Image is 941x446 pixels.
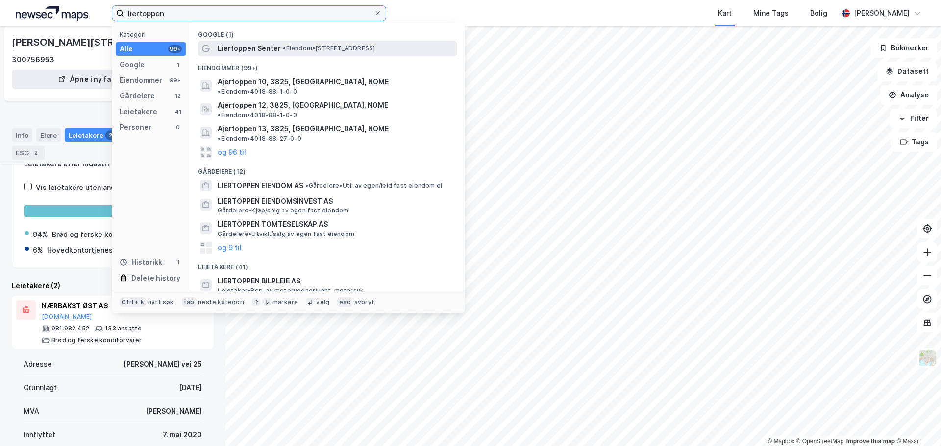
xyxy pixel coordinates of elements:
div: Bolig [810,7,827,19]
div: nytt søk [148,298,174,306]
span: • [218,135,221,142]
span: Eiendom • [STREET_ADDRESS] [283,45,375,52]
span: Eiendom • 4018-88-1-0-0 [218,88,297,95]
div: Brød og ferske konditorvarer [51,336,142,344]
iframe: Chat Widget [892,399,941,446]
div: Eiere [36,128,61,142]
input: Søk på adresse, matrikkel, gårdeiere, leietakere eller personer [124,6,374,21]
button: Analyse [880,85,937,105]
div: Innflyttet [24,429,55,441]
div: [PERSON_NAME] [854,7,910,19]
div: 1 [174,61,182,69]
button: [DOMAIN_NAME] [42,313,92,321]
span: Gårdeiere • Kjøp/salg av egen fast eiendom [218,207,348,214]
div: 0 [174,123,182,131]
div: Adresse [24,358,52,370]
div: [PERSON_NAME][STREET_ADDRESS] [12,34,186,50]
span: Gårdeiere • Utvikl./salg av egen fast eiendom [218,230,354,238]
div: Eiendommer [120,74,162,86]
div: Alle [120,43,133,55]
div: neste kategori [198,298,244,306]
span: LIERTOPPEN BILPLEIE AS [218,275,453,287]
div: 7. mai 2020 [163,429,202,441]
span: Ajertoppen 10, 3825, [GEOGRAPHIC_DATA], NOME [218,76,389,88]
div: Brød og ferske konditorvarer [52,229,150,240]
div: [PERSON_NAME] vei 25 [124,358,202,370]
div: Kategori [120,31,186,38]
button: Tags [891,132,937,152]
span: Ajertoppen 12, 3825, [GEOGRAPHIC_DATA], NOME [218,99,388,111]
div: Personer [120,121,151,133]
div: NÆRBAKST ØST AS [42,300,188,312]
a: OpenStreetMap [796,438,844,445]
div: Ctrl + k [120,297,146,307]
div: 94% [33,229,48,240]
div: Kart [718,7,732,19]
div: avbryt [354,298,374,306]
div: Leietakere [65,128,119,142]
div: Mine Tags [753,7,789,19]
a: Improve this map [846,438,895,445]
span: Leietaker • Rep. av motorvogner/unnt. motorsyk. [218,287,365,295]
div: 981 982 452 [51,325,89,332]
span: Eiendom • 4018-88-27-0-0 [218,135,301,142]
button: Bokmerker [871,38,937,58]
a: Mapbox [768,438,794,445]
div: Leietakere [120,106,157,117]
div: 99+ [168,76,182,84]
div: Gårdeiere [120,90,155,102]
div: markere [272,298,298,306]
button: og 9 til [218,242,242,254]
button: og 96 til [218,146,246,158]
div: 133 ansatte [105,325,142,332]
div: Google (1) [190,23,465,41]
div: Delete history [131,272,180,284]
div: Vis leietakere uten ansatte [36,182,129,193]
img: Z [918,349,937,367]
span: • [218,88,221,95]
div: 300756953 [12,54,54,66]
div: [PERSON_NAME] [146,405,202,417]
div: Leietakere etter industri [24,158,201,170]
div: Hovedkontortjenester [47,244,123,256]
span: Liertoppen Senter [218,43,281,54]
div: velg [316,298,329,306]
div: 2 [105,130,115,140]
div: Eiendommer (99+) [190,56,465,74]
span: LIERTOPPEN TOMTESELSKAP AS [218,218,453,230]
span: • [283,45,286,52]
div: Leietakere (2) [12,280,214,292]
div: Google [120,59,145,70]
img: logo.a4113a55bc3d86da70a041830d287a7e.svg [16,6,88,21]
button: Datasett [877,62,937,81]
div: tab [182,297,197,307]
span: • [218,111,221,118]
div: 12 [174,92,182,100]
div: 1 [174,258,182,266]
div: 6% [33,244,43,256]
span: Ajertoppen 13, 3825, [GEOGRAPHIC_DATA], NOME [218,123,389,135]
div: Grunnlagt [24,382,57,394]
div: MVA [24,405,39,417]
div: Leietakere (41) [190,256,465,273]
div: Kontrollprogram for chat [892,399,941,446]
button: Filter [890,109,937,128]
div: 99+ [168,45,182,53]
div: Info [12,128,32,142]
span: Eiendom • 4018-88-1-0-0 [218,111,297,119]
button: Åpne i ny fane [12,70,167,89]
span: Gårdeiere • Utl. av egen/leid fast eiendom el. [305,182,444,189]
div: [DATE] [179,382,202,394]
span: LIERTOPPEN EIENDOM AS [218,180,303,191]
div: Gårdeiere (12) [190,160,465,178]
div: 2 [31,148,41,158]
span: • [305,182,308,189]
div: ESG [12,146,45,160]
span: LIERTOPPEN EIENDOMSINVEST AS [218,195,453,207]
div: esc [337,297,352,307]
div: Historikk [120,257,162,268]
div: 41 [174,108,182,116]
